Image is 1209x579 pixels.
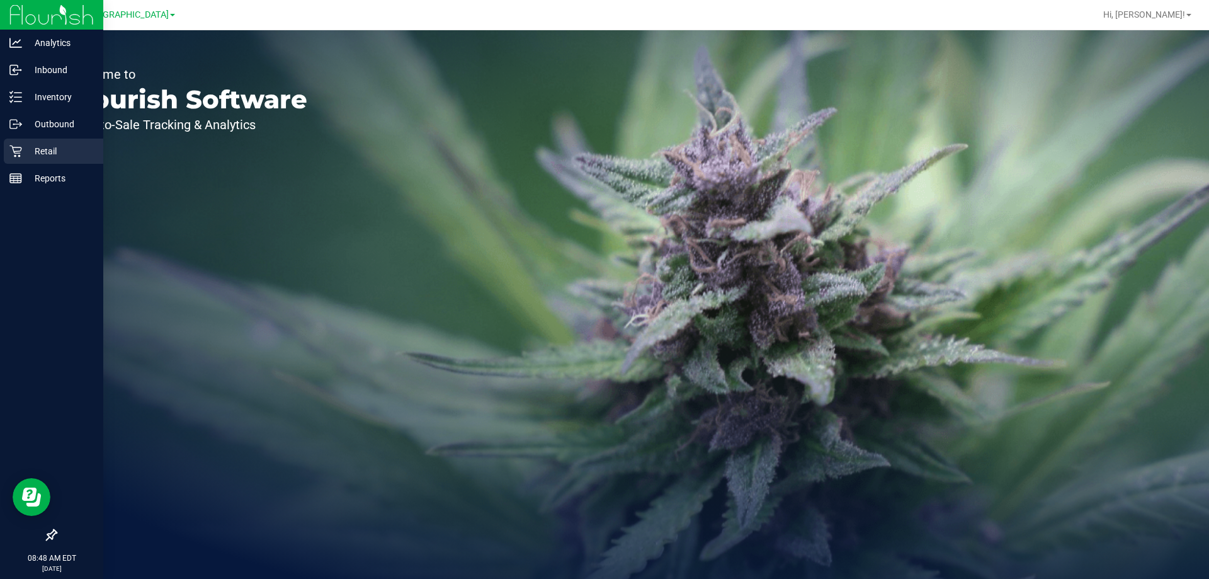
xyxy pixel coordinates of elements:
[68,118,307,131] p: Seed-to-Sale Tracking & Analytics
[22,144,98,159] p: Retail
[22,171,98,186] p: Reports
[6,564,98,573] p: [DATE]
[9,145,22,158] inline-svg: Retail
[22,62,98,77] p: Inbound
[9,172,22,185] inline-svg: Reports
[68,87,307,112] p: Flourish Software
[13,478,50,516] iframe: Resource center
[22,89,98,105] p: Inventory
[1103,9,1185,20] span: Hi, [PERSON_NAME]!
[9,91,22,103] inline-svg: Inventory
[9,64,22,76] inline-svg: Inbound
[22,35,98,50] p: Analytics
[9,37,22,49] inline-svg: Analytics
[68,68,307,81] p: Welcome to
[6,553,98,564] p: 08:48 AM EDT
[9,118,22,130] inline-svg: Outbound
[82,9,169,20] span: [GEOGRAPHIC_DATA]
[22,117,98,132] p: Outbound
